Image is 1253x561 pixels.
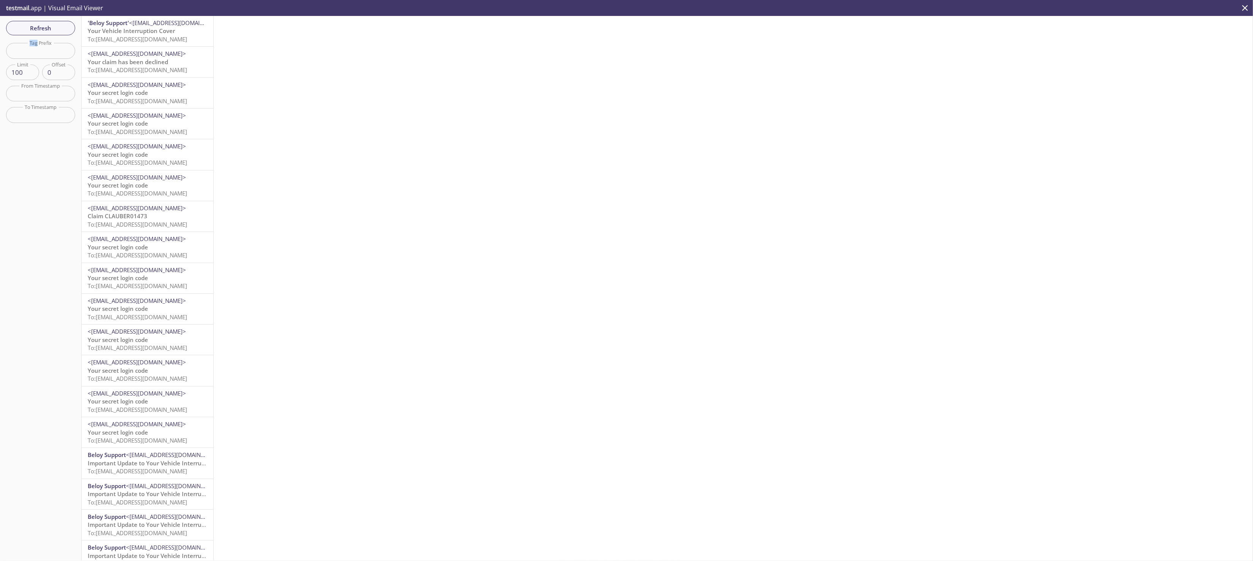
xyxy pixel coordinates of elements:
[88,128,187,136] span: To: [EMAIL_ADDRESS][DOMAIN_NAME]
[88,66,187,74] span: To: [EMAIL_ADDRESS][DOMAIN_NAME]
[88,89,148,96] span: Your secret login code
[82,139,213,170] div: <[EMAIL_ADDRESS][DOMAIN_NAME]>Your secret login codeTo:[EMAIL_ADDRESS][DOMAIN_NAME]
[88,482,126,490] span: Beloy Support
[88,344,187,351] span: To: [EMAIL_ADDRESS][DOMAIN_NAME]
[88,120,148,127] span: Your secret login code
[88,397,148,405] span: Your secret login code
[88,274,148,282] span: Your secret login code
[88,544,126,551] span: Beloy Support
[82,355,213,386] div: <[EMAIL_ADDRESS][DOMAIN_NAME]>Your secret login codeTo:[EMAIL_ADDRESS][DOMAIN_NAME]
[88,189,187,197] span: To: [EMAIL_ADDRESS][DOMAIN_NAME]
[88,313,187,321] span: To: [EMAIL_ADDRESS][DOMAIN_NAME]
[82,417,213,448] div: <[EMAIL_ADDRESS][DOMAIN_NAME]>Your secret login codeTo:[EMAIL_ADDRESS][DOMAIN_NAME]
[88,358,186,366] span: <[EMAIL_ADDRESS][DOMAIN_NAME]>
[88,173,186,181] span: <[EMAIL_ADDRESS][DOMAIN_NAME]>
[88,159,187,166] span: To: [EMAIL_ADDRESS][DOMAIN_NAME]
[88,181,148,189] span: Your secret login code
[88,282,187,290] span: To: [EMAIL_ADDRESS][DOMAIN_NAME]
[126,513,224,520] span: <[EMAIL_ADDRESS][DOMAIN_NAME]>
[88,375,187,382] span: To: [EMAIL_ADDRESS][DOMAIN_NAME]
[82,325,213,355] div: <[EMAIL_ADDRESS][DOMAIN_NAME]>Your secret login codeTo:[EMAIL_ADDRESS][DOMAIN_NAME]
[88,35,187,43] span: To: [EMAIL_ADDRESS][DOMAIN_NAME]
[82,294,213,324] div: <[EMAIL_ADDRESS][DOMAIN_NAME]>Your secret login codeTo:[EMAIL_ADDRESS][DOMAIN_NAME]
[82,47,213,77] div: <[EMAIL_ADDRESS][DOMAIN_NAME]>Your claim has been declinedTo:[EMAIL_ADDRESS][DOMAIN_NAME]
[88,305,148,312] span: Your secret login code
[88,437,187,444] span: To: [EMAIL_ADDRESS][DOMAIN_NAME]
[82,479,213,509] div: Beloy Support<[EMAIL_ADDRESS][DOMAIN_NAME]>Important Update to Your Vehicle Interruption Cover (V...
[88,513,126,520] span: Beloy Support
[88,97,187,105] span: To: [EMAIL_ADDRESS][DOMAIN_NAME]
[88,328,186,335] span: <[EMAIL_ADDRESS][DOMAIN_NAME]>
[129,19,227,27] span: <[EMAIL_ADDRESS][DOMAIN_NAME]>
[126,544,224,551] span: <[EMAIL_ADDRESS][DOMAIN_NAME]>
[88,27,175,35] span: Your Vehicle Interruption Cover
[88,336,148,344] span: Your secret login code
[88,251,187,259] span: To: [EMAIL_ADDRESS][DOMAIN_NAME]
[88,151,148,158] span: Your secret login code
[88,142,186,150] span: <[EMAIL_ADDRESS][DOMAIN_NAME]>
[88,235,186,243] span: <[EMAIL_ADDRESS][DOMAIN_NAME]>
[6,21,75,35] button: Refresh
[88,58,168,66] span: Your claim has been declined
[88,490,265,498] span: Important Update to Your Vehicle Interruption Cover (VIC) Policy
[82,232,213,262] div: <[EMAIL_ADDRESS][DOMAIN_NAME]>Your secret login codeTo:[EMAIL_ADDRESS][DOMAIN_NAME]
[88,467,187,475] span: To: [EMAIL_ADDRESS][DOMAIN_NAME]
[88,243,148,251] span: Your secret login code
[82,201,213,232] div: <[EMAIL_ADDRESS][DOMAIN_NAME]>Claim CLAUBER01473To:[EMAIL_ADDRESS][DOMAIN_NAME]
[88,19,129,27] span: 'Beloy Support'
[88,498,187,506] span: To: [EMAIL_ADDRESS][DOMAIN_NAME]
[88,367,148,374] span: Your secret login code
[126,482,224,490] span: <[EMAIL_ADDRESS][DOMAIN_NAME]>
[88,459,265,467] span: Important Update to Your Vehicle Interruption Cover (VIC) Policy
[88,212,147,220] span: Claim CLAUBER01473
[88,529,187,537] span: To: [EMAIL_ADDRESS][DOMAIN_NAME]
[82,170,213,201] div: <[EMAIL_ADDRESS][DOMAIN_NAME]>Your secret login codeTo:[EMAIL_ADDRESS][DOMAIN_NAME]
[82,78,213,108] div: <[EMAIL_ADDRESS][DOMAIN_NAME]>Your secret login codeTo:[EMAIL_ADDRESS][DOMAIN_NAME]
[82,109,213,139] div: <[EMAIL_ADDRESS][DOMAIN_NAME]>Your secret login codeTo:[EMAIL_ADDRESS][DOMAIN_NAME]
[88,204,186,212] span: <[EMAIL_ADDRESS][DOMAIN_NAME]>
[82,263,213,293] div: <[EMAIL_ADDRESS][DOMAIN_NAME]>Your secret login codeTo:[EMAIL_ADDRESS][DOMAIN_NAME]
[88,297,186,304] span: <[EMAIL_ADDRESS][DOMAIN_NAME]>
[88,552,265,559] span: Important Update to Your Vehicle Interruption Cover (VIC) Policy
[82,510,213,540] div: Beloy Support<[EMAIL_ADDRESS][DOMAIN_NAME]>Important Update to Your Vehicle Interruption Cover (V...
[88,429,148,436] span: Your secret login code
[88,521,265,528] span: Important Update to Your Vehicle Interruption Cover (VIC) Policy
[126,451,224,459] span: <[EMAIL_ADDRESS][DOMAIN_NAME]>
[88,112,186,119] span: <[EMAIL_ADDRESS][DOMAIN_NAME]>
[88,389,186,397] span: <[EMAIL_ADDRESS][DOMAIN_NAME]>
[88,81,186,88] span: <[EMAIL_ADDRESS][DOMAIN_NAME]>
[82,16,213,46] div: 'Beloy Support'<[EMAIL_ADDRESS][DOMAIN_NAME]>Your Vehicle Interruption CoverTo:[EMAIL_ADDRESS][DO...
[88,406,187,413] span: To: [EMAIL_ADDRESS][DOMAIN_NAME]
[88,420,186,428] span: <[EMAIL_ADDRESS][DOMAIN_NAME]>
[82,386,213,417] div: <[EMAIL_ADDRESS][DOMAIN_NAME]>Your secret login codeTo:[EMAIL_ADDRESS][DOMAIN_NAME]
[88,266,186,274] span: <[EMAIL_ADDRESS][DOMAIN_NAME]>
[82,448,213,478] div: Beloy Support<[EMAIL_ADDRESS][DOMAIN_NAME]>Important Update to Your Vehicle Interruption Cover (V...
[88,451,126,459] span: Beloy Support
[12,23,69,33] span: Refresh
[88,221,187,228] span: To: [EMAIL_ADDRESS][DOMAIN_NAME]
[6,4,29,12] span: testmail
[88,50,186,57] span: <[EMAIL_ADDRESS][DOMAIN_NAME]>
